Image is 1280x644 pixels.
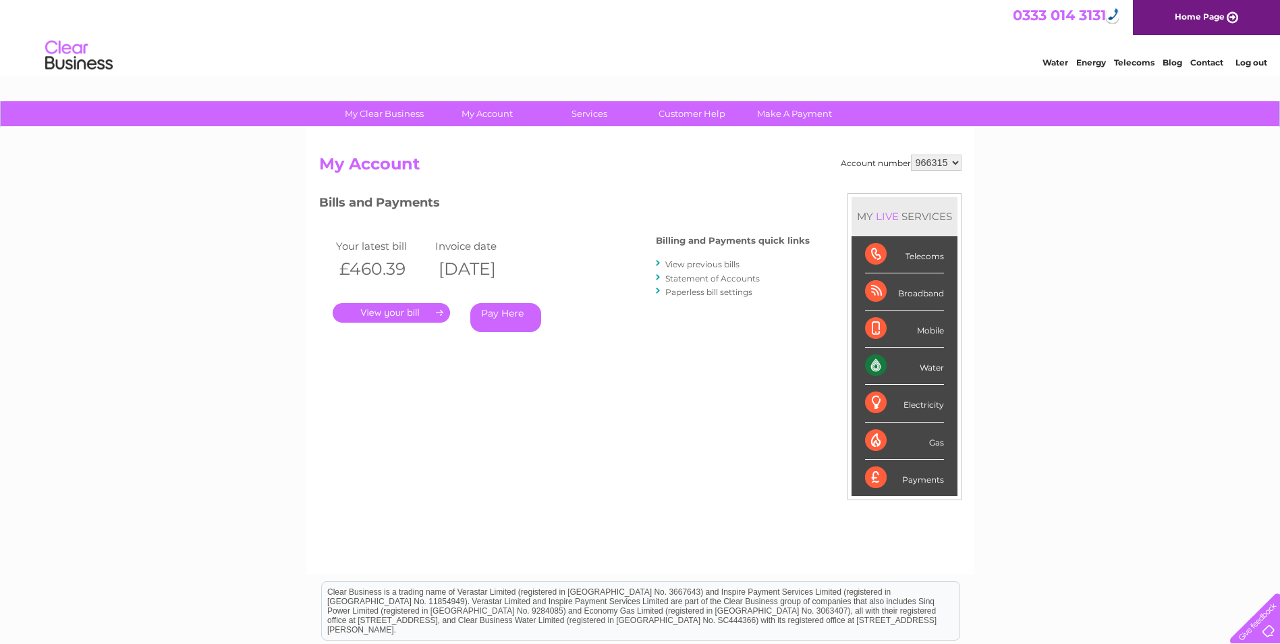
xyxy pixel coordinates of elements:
[333,255,433,283] th: £460.39
[865,348,944,385] div: Water
[665,287,752,297] a: Paperless bill settings
[865,385,944,422] div: Electricity
[319,155,962,180] h2: My Account
[841,155,962,171] div: Account number
[852,197,957,236] div: MY SERVICES
[1108,8,1119,20] img: hfpfyWBK5wQHBAGPgDf9c6qAYOxxMAAAAASUVORK5CYII=
[1042,57,1068,68] a: Water
[665,259,740,269] a: View previous bills
[431,101,542,126] a: My Account
[873,210,901,223] div: LIVE
[865,236,944,273] div: Telecoms
[1114,57,1154,68] a: Telecoms
[432,255,532,283] th: [DATE]
[865,273,944,311] div: Broadband
[1235,57,1267,68] a: Log out
[322,7,959,65] div: Clear Business is a trading name of Verastar Limited (registered in [GEOGRAPHIC_DATA] No. 3667643...
[319,193,810,217] h3: Bills and Payments
[865,423,944,460] div: Gas
[1106,8,1119,23] div: Call: 0333 014 3131
[432,237,532,255] td: Invoice date
[333,303,450,323] a: .
[470,303,541,332] a: Pay Here
[1013,7,1106,24] a: 0333 014 3131
[636,101,748,126] a: Customer Help
[665,273,760,284] a: Statement of Accounts
[865,311,944,348] div: Mobile
[45,35,113,76] img: logo.png
[739,101,850,126] a: Make A Payment
[534,101,645,126] a: Services
[656,236,810,246] h4: Billing and Payments quick links
[329,101,440,126] a: My Clear Business
[333,237,433,255] td: Your latest bill
[1163,57,1182,68] a: Blog
[1076,57,1106,68] a: Energy
[865,460,944,496] div: Payments
[1190,57,1223,68] a: Contact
